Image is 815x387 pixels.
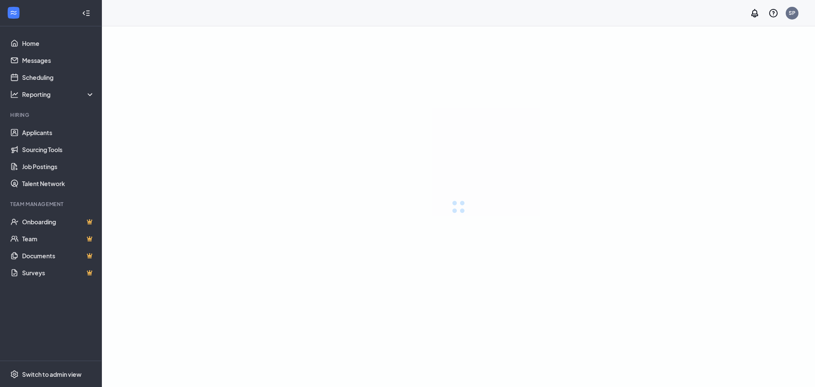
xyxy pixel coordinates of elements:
[22,90,95,99] div: Reporting
[22,35,95,52] a: Home
[22,213,95,230] a: OnboardingCrown
[9,8,18,17] svg: WorkstreamLogo
[10,111,93,119] div: Hiring
[22,158,95,175] a: Job Postings
[22,370,81,379] div: Switch to admin view
[768,8,778,18] svg: QuestionInfo
[82,9,90,17] svg: Collapse
[22,124,95,141] a: Applicants
[22,69,95,86] a: Scheduling
[22,264,95,281] a: SurveysCrown
[22,230,95,247] a: TeamCrown
[789,9,795,17] div: SP
[10,370,19,379] svg: Settings
[22,247,95,264] a: DocumentsCrown
[750,8,760,18] svg: Notifications
[22,175,95,192] a: Talent Network
[22,141,95,158] a: Sourcing Tools
[22,52,95,69] a: Messages
[10,90,19,99] svg: Analysis
[10,201,93,208] div: Team Management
